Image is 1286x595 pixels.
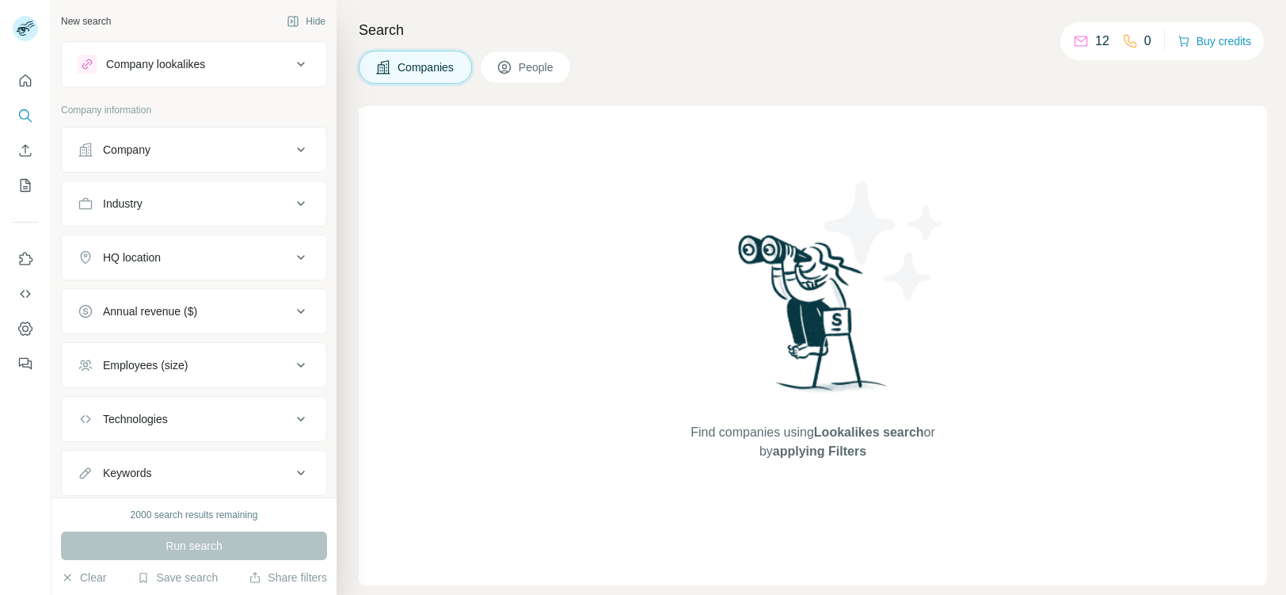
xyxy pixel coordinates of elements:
button: Dashboard [13,315,38,343]
img: Surfe Illustration - Stars [813,170,956,312]
button: My lists [13,171,38,200]
div: Employees (size) [103,357,188,373]
span: Find companies using or by [686,423,939,461]
button: Quick start [13,67,38,95]
div: Technologies [103,411,168,427]
button: HQ location [62,238,326,277]
span: Companies [398,59,455,75]
div: Keywords [103,465,151,481]
p: 0 [1144,32,1151,51]
div: Industry [103,196,143,212]
button: Keywords [62,454,326,492]
p: 12 [1095,32,1109,51]
button: Save search [137,570,218,585]
div: Company [103,142,150,158]
h4: Search [359,19,1267,41]
button: Use Surfe on LinkedIn [13,245,38,273]
button: Buy credits [1178,30,1251,52]
button: Search [13,101,38,130]
span: applying Filters [773,444,866,458]
button: Clear [61,570,106,585]
button: Hide [276,10,337,33]
button: Industry [62,185,326,223]
div: New search [61,14,111,29]
button: Annual revenue ($) [62,292,326,330]
div: Annual revenue ($) [103,303,197,319]
button: Use Surfe API [13,280,38,308]
div: 2000 search results remaining [131,508,258,522]
button: Company lookalikes [62,45,326,83]
div: Company lookalikes [106,56,205,72]
button: Employees (size) [62,346,326,384]
button: Feedback [13,349,38,378]
p: Company information [61,103,327,117]
button: Enrich CSV [13,136,38,165]
button: Company [62,131,326,169]
button: Share filters [249,570,327,585]
button: Technologies [62,400,326,438]
div: HQ location [103,250,161,265]
span: People [519,59,555,75]
img: Surfe Illustration - Woman searching with binoculars [731,231,896,407]
span: Lookalikes search [814,425,924,439]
